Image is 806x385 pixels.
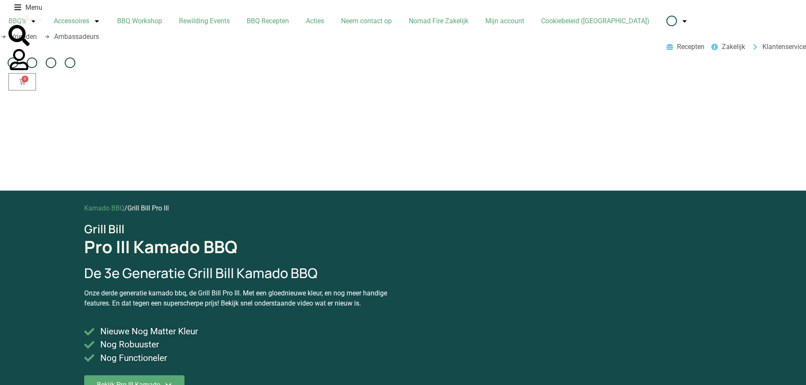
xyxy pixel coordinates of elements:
a: grill bill ambassadors [44,32,99,42]
span: Zakelijk [720,42,745,52]
a: mijn account [8,49,30,70]
a: Accessoires [45,10,109,32]
a: Rewilding Events [171,10,238,32]
span: / [124,204,127,212]
a: Neem contact op [333,10,400,32]
span: Nog Functioneler [98,352,167,365]
a: BBQ recepten [666,42,704,52]
span: Nieuwe Nog Matter Kleur [98,325,198,338]
span: 0 [22,76,28,82]
a: Acties [297,10,333,32]
span: Recepten [675,42,704,52]
img: Duits [46,57,56,68]
span: Grill Bill [84,221,124,237]
p: Onze derde generatie kamado bbq, de Grill Bill Pro III. Met een gloednieuwe kleur, en nog meer ha... [84,288,403,309]
a: mijn account [8,25,30,46]
img: Hongaars [65,57,75,68]
img: Nomad Logo [8,15,42,25]
a: Switch to Duits [41,55,61,71]
a: 0 [8,73,36,90]
h1: Pro III Kamado BBQ [84,238,237,255]
a: Schakel over naar [658,10,696,32]
a: BBQ Recepten [238,10,297,32]
img: Nederlands [666,16,677,26]
span: Nog Robuuster [98,338,159,351]
span: Menu [25,3,42,13]
nav: breadcrumbs [84,203,169,213]
a: grill bill zakeljk [711,42,745,52]
span: Ambassadeurs [52,32,99,42]
a: Cookiebeleid ([GEOGRAPHIC_DATA]) [533,10,658,32]
a: grill bill klantenservice [752,42,806,52]
span: Klantenservice [760,42,806,52]
a: Kamado BBQ [84,204,124,212]
a: Switch to Hongaars [61,55,80,71]
a: Nomad Fire Zakelijk [400,10,477,32]
span: Grill Bill Pro III [127,204,169,212]
h2: De 3e Generatie Grill Bill Kamado BBQ [84,265,403,281]
a: Mijn account [477,10,533,32]
a: BBQ Workshop [109,10,171,32]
